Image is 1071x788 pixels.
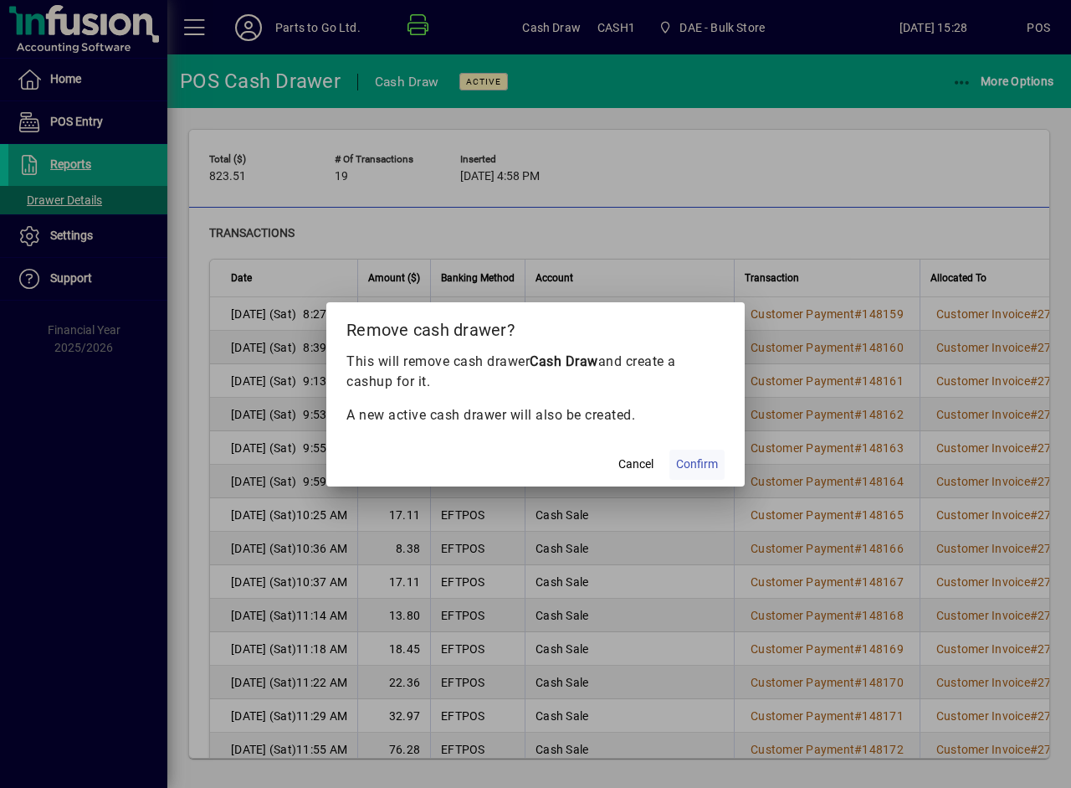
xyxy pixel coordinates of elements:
button: Confirm [669,450,725,480]
span: Cancel [618,456,653,473]
p: A new active cash drawer will also be created. [346,405,725,425]
p: This will remove cash drawer and create a cashup for it. [346,352,725,392]
h2: Remove cash drawer? [326,302,745,351]
button: Cancel [609,450,663,480]
b: Cash Draw [530,353,598,369]
span: Confirm [676,456,718,473]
